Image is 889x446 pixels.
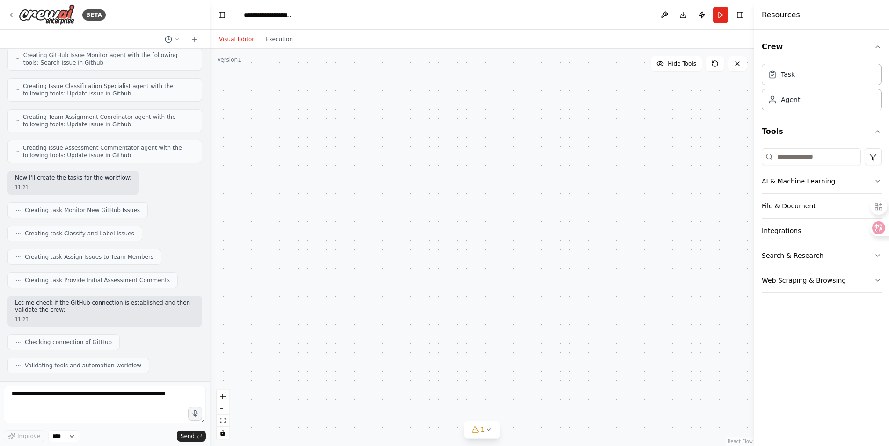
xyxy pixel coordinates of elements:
button: Start a new chat [187,34,202,45]
span: Send [181,432,195,440]
div: Version 1 [217,56,241,64]
button: Web Scraping & Browsing [762,268,882,292]
button: AI & Machine Learning [762,169,882,193]
p: Now I'll create the tasks for the workflow: [15,175,131,182]
button: Search & Research [762,243,882,268]
span: Creating task Monitor New GitHub Issues [25,206,140,214]
div: Tools [762,145,882,300]
span: Creating task Provide Initial Assessment Comments [25,277,170,284]
div: React Flow controls [217,390,229,439]
span: Creating task Assign Issues to Team Members [25,253,153,261]
button: zoom out [217,402,229,415]
button: Improve [4,430,44,442]
div: Task [781,70,795,79]
h4: Resources [762,9,800,21]
button: Hide Tools [651,56,702,71]
button: Hide right sidebar [734,8,747,22]
span: 1 [481,425,485,434]
span: Creating task Classify and Label Issues [25,230,134,237]
span: Validating tools and automation workflow [25,362,141,369]
span: Improve [17,432,40,440]
div: BETA [82,9,106,21]
button: Execution [260,34,299,45]
button: Integrations [762,219,882,243]
button: zoom in [217,390,229,402]
span: Creating Issue Classification Specialist agent with the following tools: Update issue in Github [23,82,194,97]
button: Hide left sidebar [215,8,228,22]
div: Crew [762,60,882,118]
button: Tools [762,118,882,145]
img: Logo [19,4,75,25]
button: Click to speak your automation idea [188,407,202,421]
p: Let me check if the GitHub connection is established and then validate the crew: [15,300,195,314]
button: fit view [217,415,229,427]
div: 11:23 [15,316,195,323]
span: Creating GitHub Issue Monitor agent with the following tools: Search issue in Github [23,51,194,66]
span: Checking connection of GitHub [25,338,112,346]
div: Agent [781,95,800,104]
span: Creating Issue Assessment Commentator agent with the following tools: Update issue in Github [23,144,194,159]
span: Creating Team Assignment Coordinator agent with the following tools: Update issue in Github [23,113,194,128]
button: Send [177,431,206,442]
button: Visual Editor [213,34,260,45]
span: Hide Tools [668,60,696,67]
button: Switch to previous chat [161,34,183,45]
nav: breadcrumb [244,10,292,20]
button: toggle interactivity [217,427,229,439]
button: Crew [762,34,882,60]
div: 11:21 [15,184,131,191]
button: File & Document [762,194,882,218]
button: 1 [464,421,500,439]
a: React Flow attribution [728,439,753,444]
